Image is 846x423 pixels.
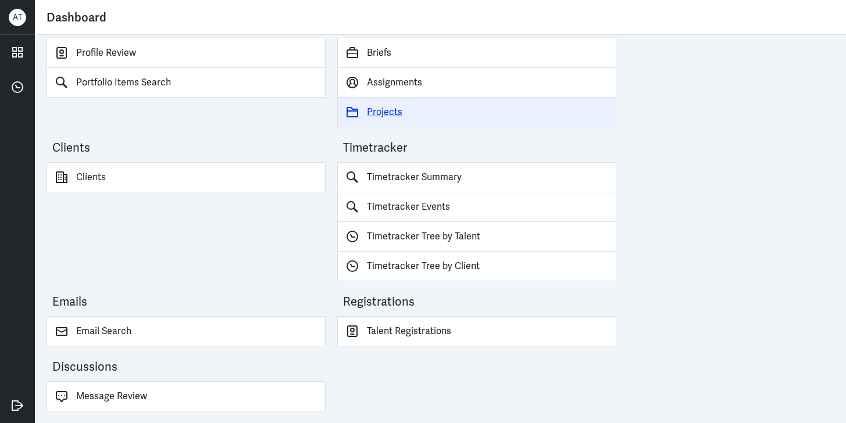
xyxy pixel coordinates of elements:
div: Timetracker [343,139,616,162]
a: Timetracker Tree by Client [337,252,616,281]
a: Clients [47,162,326,192]
a: Assignments [337,68,616,98]
a: Timetracker Events [337,192,616,222]
a: Portfolio Items Search [47,68,326,98]
div: Clients [52,139,326,162]
a: Message Review [47,381,326,411]
a: Timetracker Tree by Talent [337,222,616,252]
a: Email Search [47,316,326,346]
div: Registrations [343,293,616,316]
div: Discussions [52,358,326,381]
a: Timetracker Summary [337,162,616,192]
a: Projects [337,98,616,127]
div: A T [9,9,26,26]
a: Briefs [337,38,616,68]
div: Emails [52,293,326,316]
a: Profile Review [47,38,326,68]
a: Talent Registrations [337,316,616,346]
div: Dashboard [47,6,834,28]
